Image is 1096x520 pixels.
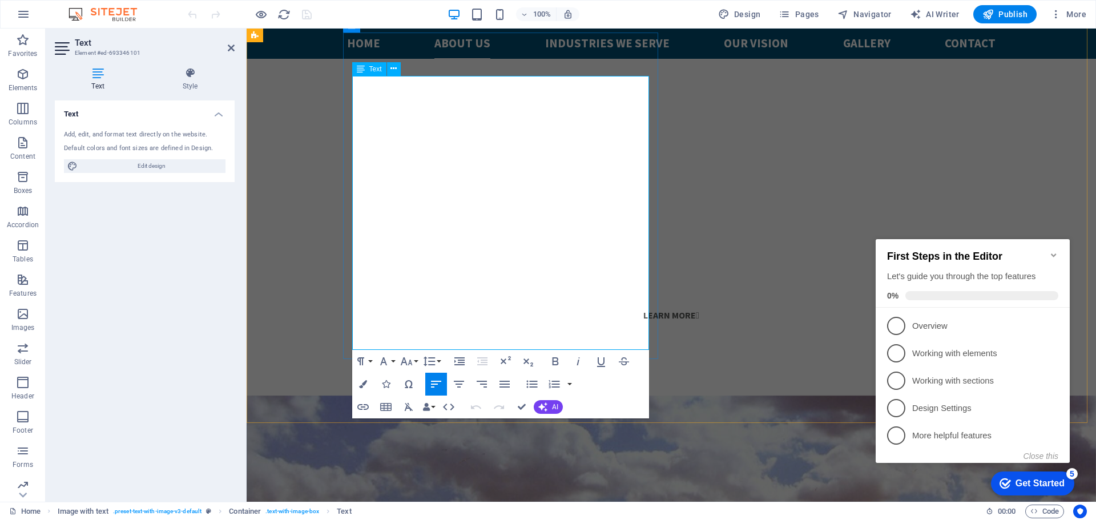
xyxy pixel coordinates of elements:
button: Unordered List [521,373,543,396]
button: Font Size [398,350,420,373]
button: Insert Link [352,396,374,418]
h4: Text [55,100,235,121]
span: AI Writer [910,9,960,20]
p: Elements [9,83,38,92]
div: Let's guide you through the top features [16,48,187,60]
button: Clear Formatting [398,396,420,418]
p: Working with elements [41,125,178,137]
span: AI [552,404,558,410]
button: Align Justify [494,373,515,396]
a: Click to cancel selection. Double-click to open Pages [9,505,41,518]
p: Columns [9,118,37,127]
span: More [1050,9,1086,20]
h6: Session time [986,505,1016,518]
button: Icons [375,373,397,396]
button: Edit design [64,159,225,173]
button: Italic (Ctrl+I) [567,350,589,373]
button: Publish [973,5,1037,23]
span: Click to select. Double-click to edit [58,505,108,518]
p: Content [10,152,35,161]
nav: breadcrumb [58,505,352,518]
button: HTML [438,396,460,418]
button: Pages [774,5,823,23]
p: More helpful features [41,207,178,219]
h3: Element #ed-693346101 [75,48,212,58]
span: Design [718,9,761,20]
p: Boxes [14,186,33,195]
button: Strikethrough [613,350,635,373]
button: Confirm (Ctrl+⏎) [511,396,533,418]
span: Text [369,66,382,72]
li: Working with sections [5,144,199,172]
button: Font Family [375,350,397,373]
li: More helpful features [5,199,199,227]
h4: Style [146,67,235,91]
span: Click to select. Double-click to edit [337,505,351,518]
button: Align Right [471,373,493,396]
span: . text-with-image-box [265,505,319,518]
button: 100% [516,7,557,21]
span: Click to select. Double-click to edit [229,505,261,518]
span: . preset-text-with-image-v3-default [113,505,202,518]
button: More [1046,5,1091,23]
button: Click here to leave preview mode and continue editing [254,7,268,21]
button: Design [714,5,765,23]
button: Align Center [448,373,470,396]
div: 5 [195,245,207,257]
span: 0% [16,68,34,78]
button: Subscript [517,350,539,373]
button: Line Height [421,350,442,373]
button: Ordered List [543,373,565,396]
li: Design Settings [5,172,199,199]
button: Decrease Indent [472,350,493,373]
button: Usercentrics [1073,505,1087,518]
span: Edit design [81,159,222,173]
h2: First Steps in the Editor [16,28,187,40]
button: Increase Indent [449,350,470,373]
h4: Text [55,67,146,91]
button: Paragraph Format [352,350,374,373]
span: Code [1030,505,1059,518]
li: Working with elements [5,117,199,144]
p: Overview [41,98,178,110]
button: Colors [352,373,374,396]
i: Reload page [277,8,291,21]
button: Code [1025,505,1064,518]
div: Add, edit, and format text directly on the website. [64,130,225,140]
button: Align Left [425,373,447,396]
button: Bold (Ctrl+B) [545,350,566,373]
div: Default colors and font sizes are defined in Design. [64,144,225,154]
div: Get Started 5 items remaining, 0% complete [120,249,203,273]
button: Undo (Ctrl+Z) [465,396,487,418]
div: Minimize checklist [178,28,187,37]
p: Header [11,392,34,401]
i: This element is a customizable preset [206,508,211,514]
button: Data Bindings [421,396,437,418]
div: Get Started [144,256,194,266]
button: Close this [152,229,187,238]
h2: Text [75,38,235,48]
i:  [449,281,453,292]
p: Features [9,289,37,298]
button: Redo (Ctrl+Shift+Z) [488,396,510,418]
span: Publish [982,9,1027,20]
li: Overview [5,90,199,117]
button: Special Characters [398,373,420,396]
button: reload [277,7,291,21]
button: Underline (Ctrl+U) [590,350,612,373]
p: Images [11,323,35,332]
p: Footer [13,426,33,435]
button: Ordered List [565,373,574,396]
p: Favorites [8,49,37,58]
p: Working with sections [41,152,178,164]
img: Editor Logo [66,7,151,21]
p: Slider [14,357,32,366]
span: Navigator [837,9,892,20]
p: Tables [13,255,33,264]
div: Design (Ctrl+Alt+Y) [714,5,765,23]
i: On resize automatically adjust zoom level to fit chosen device. [563,9,573,19]
button: Insert Table [375,396,397,418]
span: Pages [779,9,819,20]
p: Design Settings [41,180,178,192]
p: Accordion [7,220,39,229]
